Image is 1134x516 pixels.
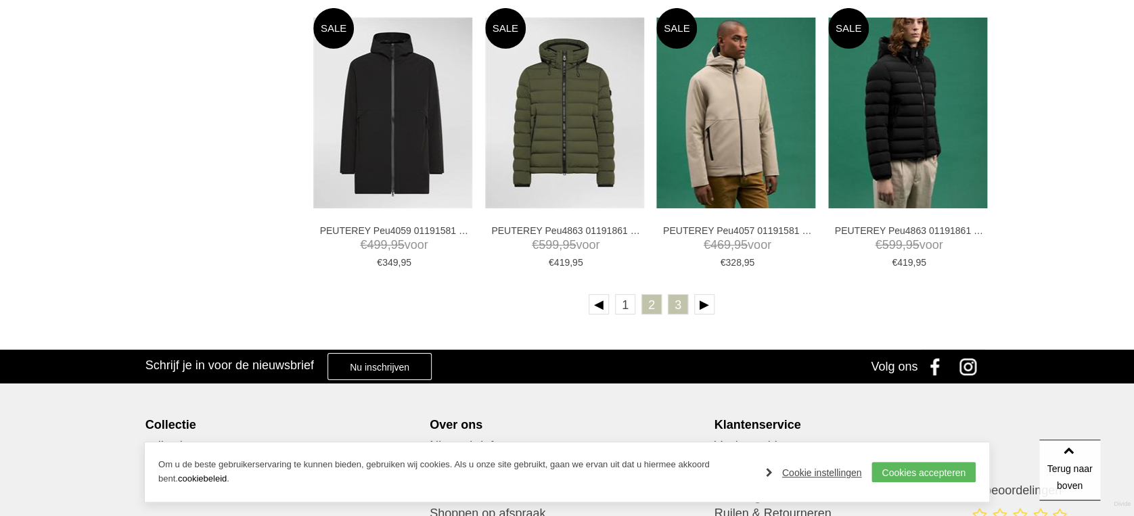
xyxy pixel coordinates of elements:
span: € [892,257,897,268]
span: € [720,257,725,268]
div: Collectie [145,417,420,432]
div: Klantenservice [714,417,989,432]
span: € [875,238,882,252]
img: PEUTEREY Peu4059 01191581 Jassen [313,18,472,208]
a: collectie [145,438,420,454]
a: 1 [615,294,635,314]
a: PEUTEREY Peu4863 01191861 Jassen [834,225,983,237]
a: cookiebeleid [178,473,227,484]
a: Cookies accepteren [871,462,976,482]
a: PEUTEREY Peu4863 01191861 Jassen [491,225,640,237]
span: 95 [734,238,748,252]
span: 95 [572,257,583,268]
a: Nu inschrijven [327,353,432,380]
span: , [913,257,915,268]
span: voor [663,237,812,254]
a: Veelgestelde vragen [714,438,989,454]
a: Facebook [921,350,955,383]
a: PEUTEREY Peu4057 01191581 Jassen [663,225,812,237]
span: 599 [539,238,559,252]
span: 328 [725,257,741,268]
span: 95 [915,257,926,268]
span: voor [834,237,983,254]
span: 95 [562,238,576,252]
div: Over ons [430,417,704,432]
span: € [360,238,367,252]
span: 95 [401,257,411,268]
span: 469 [710,238,731,252]
span: 419 [897,257,913,268]
span: , [570,257,572,268]
img: PEUTEREY Peu4057 01191581 Jassen [656,18,815,208]
span: , [902,238,905,252]
span: 599 [882,238,902,252]
span: 95 [391,238,405,252]
span: 95 [905,238,919,252]
span: € [704,238,710,252]
a: PEUTEREY Peu4059 01191581 Jassen [320,225,469,237]
span: voor [320,237,469,254]
span: 499 [367,238,387,252]
span: 349 [382,257,398,268]
p: Om u de beste gebruikerservaring te kunnen bieden, gebruiken wij cookies. Als u onze site gebruik... [158,458,752,486]
img: PEUTEREY Peu4863 01191861 Jassen [828,18,987,208]
span: , [742,257,744,268]
span: 419 [554,257,570,268]
a: Cookie instellingen [766,463,862,483]
span: € [377,257,382,268]
span: € [549,257,554,268]
div: Volg ons [871,350,917,383]
a: 2 [641,294,662,314]
span: , [388,238,391,252]
span: , [731,238,734,252]
span: , [398,257,401,268]
img: PEUTEREY Peu4863 01191861 Jassen [485,18,644,208]
span: voor [491,237,640,254]
span: 95 [744,257,755,268]
a: Terug naar boven [1039,440,1100,500]
span: € [532,238,539,252]
h3: Schrijf je in voor de nieuwsbrief [145,358,314,373]
a: 3 [668,294,688,314]
a: Instagram [955,350,989,383]
a: Divide [1114,496,1131,513]
span: , [559,238,562,252]
a: Nieuwsbrief [430,438,704,454]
